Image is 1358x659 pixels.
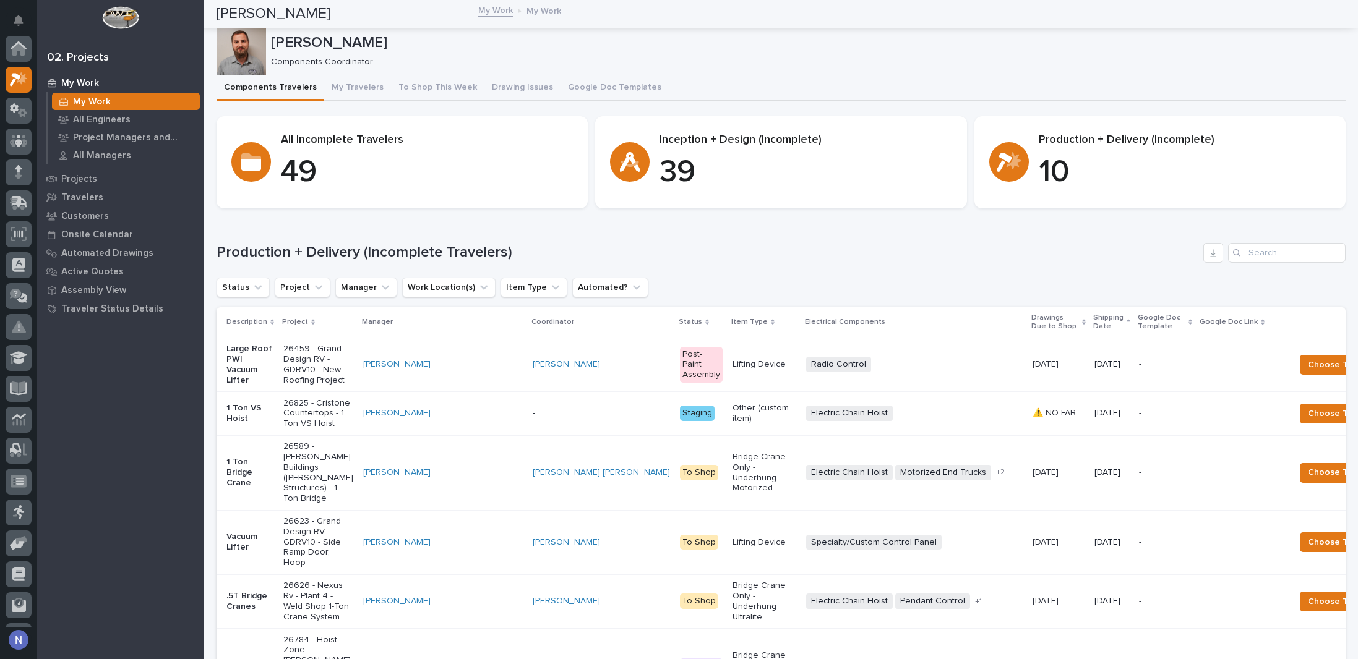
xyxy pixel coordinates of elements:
p: Project [282,315,308,329]
a: [PERSON_NAME] [363,537,431,548]
div: Post-Paint Assembly [680,347,723,383]
a: Project Managers and Engineers [48,129,204,146]
div: To Shop [680,465,718,480]
p: [DATE] [1033,535,1061,548]
p: 49 [281,154,573,191]
p: 26589 - [PERSON_NAME] Buildings ([PERSON_NAME] Structures) - 1 Ton Bridge [283,441,353,504]
span: Motorized End Trucks [895,465,991,480]
p: Item Type [731,315,768,329]
span: Radio Control [806,357,871,372]
a: [PERSON_NAME] [533,537,600,548]
a: [PERSON_NAME] [PERSON_NAME] [533,467,670,478]
input: Search [1228,243,1346,263]
a: [PERSON_NAME] [363,408,431,419]
button: users-avatar [6,627,32,653]
p: Lifting Device [733,537,796,548]
span: Electric Chain Hoist [806,593,893,609]
p: Vacuum Lifter [226,532,273,553]
p: [DATE] [1033,593,1061,606]
p: Customers [61,211,109,222]
p: My Work [526,3,561,17]
button: My Travelers [324,75,391,101]
a: Active Quotes [37,262,204,281]
p: Description [226,315,267,329]
p: 26626 - Nexus Rv - Plant 4 - Weld Shop 1-Ton Crane System [283,580,353,622]
img: Workspace Logo [102,6,139,29]
div: To Shop [680,593,718,609]
p: All Engineers [73,114,131,125]
p: Shipping Date [1093,311,1124,334]
a: My Work [37,74,204,92]
a: My Work [478,2,513,17]
p: ⚠️ NO FAB TIME! [1033,406,1087,419]
span: Electric Chain Hoist [806,406,893,421]
p: Onsite Calendar [61,229,133,240]
p: Lifting Device [733,359,796,370]
p: Active Quotes [61,266,124,278]
button: Notifications [6,7,32,33]
a: Customers [37,206,204,225]
p: [DATE] [1094,359,1129,370]
a: [PERSON_NAME] [533,359,600,370]
p: Project Managers and Engineers [73,132,195,143]
p: - [1139,596,1191,606]
p: - [1139,408,1191,419]
a: Assembly View [37,281,204,299]
p: [DATE] [1094,408,1129,419]
p: 1 Ton VS Hoist [226,403,273,424]
span: + 1 [975,598,982,605]
p: All Managers [73,150,131,161]
button: Item Type [501,278,567,297]
p: Manager [362,315,393,329]
button: Work Location(s) [402,278,496,297]
a: All Managers [48,147,204,164]
p: Bridge Crane Only - Underhung Motorized [733,452,796,493]
p: Electrical Components [805,315,885,329]
a: [PERSON_NAME] [363,359,431,370]
a: Onsite Calendar [37,225,204,244]
p: [DATE] [1094,467,1129,478]
button: Automated? [572,278,648,297]
a: All Engineers [48,111,204,128]
p: Traveler Status Details [61,304,163,315]
a: [PERSON_NAME] [363,467,431,478]
span: + 2 [996,469,1005,476]
p: Large Roof PWI Vacuum Lifter [226,344,273,385]
p: All Incomplete Travelers [281,134,573,147]
p: Assembly View [61,285,126,296]
p: - [533,408,670,419]
div: 02. Projects [47,51,109,65]
p: Bridge Crane Only - Underhung Ultralite [733,580,796,622]
a: Travelers [37,188,204,206]
p: - [1139,537,1191,548]
p: Drawings Due to Shop [1031,311,1079,334]
a: Traveler Status Details [37,299,204,318]
h1: Production + Delivery (Incomplete Travelers) [217,244,1198,261]
p: .5T Bridge Cranes [226,591,273,612]
button: Components Travelers [217,75,324,101]
p: [DATE] [1094,537,1129,548]
p: [DATE] [1033,357,1061,370]
a: [PERSON_NAME] [533,596,600,606]
span: Specialty/Custom Control Panel [806,535,942,550]
p: Google Doc Template [1138,311,1185,334]
p: 26623 - Grand Design RV - GDRV10 - Side Ramp Door, Hoop [283,516,353,568]
p: - [1139,359,1191,370]
p: Automated Drawings [61,248,153,259]
p: Production + Delivery (Incomplete) [1039,134,1331,147]
a: Automated Drawings [37,244,204,262]
div: To Shop [680,535,718,550]
p: - [1139,467,1191,478]
span: Pendant Control [895,593,970,609]
p: Status [679,315,702,329]
p: Components Coordinator [271,57,1336,67]
p: 39 [660,154,952,191]
a: [PERSON_NAME] [363,596,431,606]
button: Project [275,278,330,297]
p: 10 [1039,154,1331,191]
span: Electric Chain Hoist [806,465,893,480]
a: Projects [37,169,204,188]
div: Notifications [15,15,32,35]
p: Projects [61,174,97,185]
